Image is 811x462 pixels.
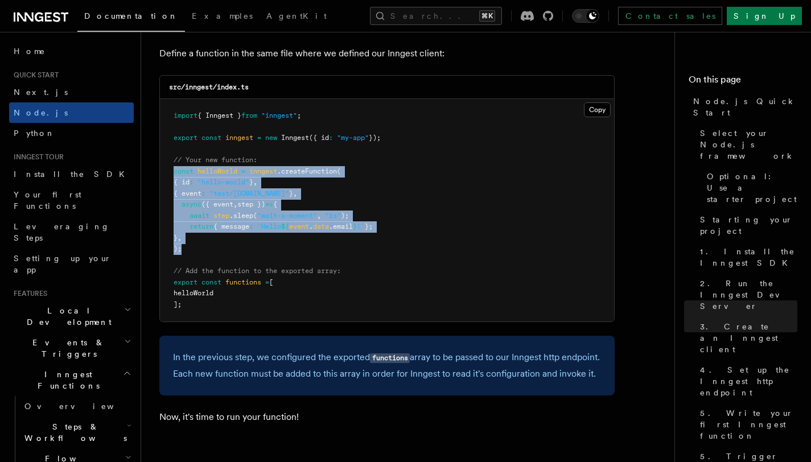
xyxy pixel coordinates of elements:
span: Node.js [14,108,68,117]
span: : [329,134,333,142]
button: Copy [584,102,611,117]
p: In the previous step, we configured the exported array to be passed to our Inngest http endpoint.... [173,349,601,382]
a: 3. Create an Inngest client [695,316,797,360]
a: 4. Set up the Inngest http endpoint [695,360,797,403]
span: = [257,134,261,142]
span: ${ [281,222,289,230]
span: ( [253,212,257,220]
span: { [273,200,277,208]
span: 3. Create an Inngest client [700,321,797,355]
span: step [213,212,229,220]
span: 5. Write your first Inngest function [700,407,797,442]
span: const [201,134,221,142]
span: Overview [24,402,142,411]
span: Leveraging Steps [14,222,110,242]
span: helloWorld [197,167,237,175]
span: ; [297,112,301,119]
span: { id [174,178,190,186]
span: Quick start [9,71,59,80]
span: ( [337,167,341,175]
span: : [190,178,194,186]
span: : [201,189,205,197]
button: Search...⌘K [370,7,502,25]
p: Now, it's time to run your function! [159,409,615,425]
span: functions [225,278,261,286]
button: Toggle dark mode [572,9,599,23]
span: Next.js [14,88,68,97]
span: [ [269,278,273,286]
span: ({ id [309,134,329,142]
span: }; [365,222,373,230]
kbd: ⌘K [479,10,495,22]
span: const [174,167,194,175]
a: Install the SDK [9,164,134,184]
span: ); [341,212,349,220]
span: `Hello [257,222,281,230]
span: await [190,212,209,220]
a: Contact sales [618,7,722,25]
a: Select your Node.js framework [695,123,797,166]
span: , [317,212,321,220]
button: Inngest Functions [9,364,134,396]
span: from [241,112,257,119]
a: AgentKit [260,3,334,31]
span: export [174,278,197,286]
p: Define a function in the same file where we defined our Inngest client: [159,46,615,61]
a: Node.js Quick Start [689,91,797,123]
span: // Add the function to the exported array: [174,267,341,275]
a: 2. Run the Inngest Dev Server [695,273,797,316]
span: .sleep [229,212,253,220]
span: .createFunction [277,167,337,175]
span: AgentKit [266,11,327,20]
span: Home [14,46,46,57]
span: , [178,234,182,242]
span: Features [9,289,47,298]
span: Inngest tour [9,152,64,162]
span: Local Development [9,305,124,328]
span: "1s" [325,212,341,220]
span: }); [369,134,381,142]
span: } [174,234,178,242]
span: Your first Functions [14,190,81,211]
span: "my-app" [337,134,369,142]
span: Inngest [281,134,309,142]
span: } [249,178,253,186]
span: import [174,112,197,119]
code: functions [370,353,410,363]
span: export [174,134,197,142]
span: => [265,200,273,208]
span: 4. Set up the Inngest http endpoint [700,364,797,398]
span: "wait-a-moment" [257,212,317,220]
a: Optional: Use a starter project [702,166,797,209]
span: event [289,222,309,230]
a: Next.js [9,82,134,102]
span: { message [213,222,249,230]
a: Documentation [77,3,185,32]
span: 1. Install the Inngest SDK [700,246,797,269]
span: , [233,200,237,208]
span: ({ event [201,200,233,208]
span: Select your Node.js framework [700,127,797,162]
a: Starting your project [695,209,797,241]
a: Examples [185,3,260,31]
span: , [253,178,257,186]
span: Node.js Quick Start [693,96,797,118]
span: helloWorld [174,289,213,297]
code: src/inngest/index.ts [169,83,249,91]
span: Examples [192,11,253,20]
span: Optional: Use a starter project [707,171,797,205]
span: inngest [225,134,253,142]
a: Home [9,41,134,61]
span: ); [174,245,182,253]
span: Events & Triggers [9,337,124,360]
span: 2. Run the Inngest Dev Server [700,278,797,312]
span: . [309,222,313,230]
span: const [201,278,221,286]
span: { Inngest } [197,112,241,119]
span: ]; [174,300,182,308]
span: } [289,189,293,197]
span: step }) [237,200,265,208]
span: { event [174,189,201,197]
a: 5. Write your first Inngest function [695,403,797,446]
span: Starting your project [700,214,797,237]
